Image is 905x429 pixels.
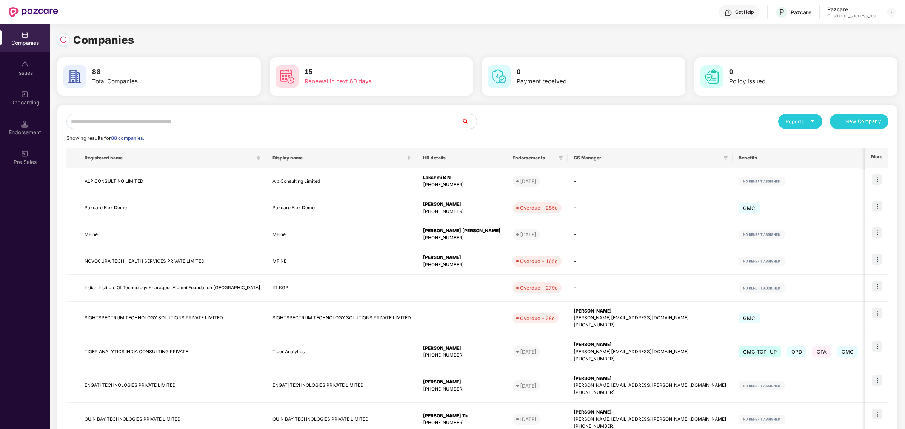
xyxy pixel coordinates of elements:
[85,155,255,161] span: Registered name
[423,386,500,393] div: [PHONE_NUMBER]
[520,415,536,423] div: [DATE]
[417,148,506,168] th: HR details
[574,416,726,423] div: [PERSON_NAME][EMAIL_ADDRESS][PERSON_NAME][DOMAIN_NAME]
[845,118,881,125] span: New Company
[78,248,266,275] td: NOVOCURA TECH HEALTH SERVICES PRIVATE LIMITED
[63,65,86,88] img: svg+xml;base64,PHN2ZyB4bWxucz0iaHR0cDovL3d3dy53My5vcmcvMjAwMC9zdmciIHdpZHRoPSI2MCIgaGVpZ2h0PSI2MC...
[111,135,144,141] span: 88 companies.
[830,114,888,129] button: plusNew Company
[423,181,500,188] div: [PHONE_NUMBER]
[729,67,854,77] h3: 0
[574,389,726,396] div: [PHONE_NUMBER]
[266,335,417,369] td: Tiger Analytics
[461,114,477,129] button: search
[574,314,726,322] div: [PERSON_NAME][EMAIL_ADDRESS][DOMAIN_NAME]
[266,168,417,195] td: Alp Consulting Limited
[574,409,726,416] div: [PERSON_NAME]
[872,201,882,211] img: icon
[73,32,134,48] h1: Companies
[700,65,723,88] img: svg+xml;base64,PHN2ZyB4bWxucz0iaHR0cDovL3d3dy53My5vcmcvMjAwMC9zdmciIHdpZHRoPSI2MCIgaGVpZ2h0PSI2MC...
[78,335,266,369] td: TIGER ANALYTICS INDIA CONSULTING PRIVATE
[568,275,733,302] td: -
[266,302,417,336] td: SIGHTSPECTRUM TECHNOLOGY SOLUTIONS PRIVATE LIMITED
[729,77,854,86] div: Policy issued
[739,230,785,239] img: svg+xml;base64,PHN2ZyB4bWxucz0iaHR0cDovL3d3dy53My5vcmcvMjAwMC9zdmciIHdpZHRoPSIxMjIiIGhlaWdodD0iMj...
[791,9,811,16] div: Pazcare
[568,221,733,248] td: -
[78,369,266,403] td: ENGATI TECHNOLOGIES PRIVATE LIMITED
[423,261,500,268] div: [PHONE_NUMBER]
[739,283,785,293] img: svg+xml;base64,PHN2ZyB4bWxucz0iaHR0cDovL3d3dy53My5vcmcvMjAwMC9zdmciIHdpZHRoPSIxMjIiIGhlaWdodD0iMj...
[872,341,882,352] img: icon
[568,195,733,222] td: -
[266,275,417,302] td: IIT KGP
[872,409,882,419] img: icon
[568,168,733,195] td: -
[574,348,726,355] div: [PERSON_NAME][EMAIL_ADDRESS][DOMAIN_NAME]
[568,248,733,275] td: -
[739,257,785,266] img: svg+xml;base64,PHN2ZyB4bWxucz0iaHR0cDovL3d3dy53My5vcmcvMjAwMC9zdmciIHdpZHRoPSIxMjIiIGhlaWdodD0iMj...
[78,275,266,302] td: Indian Institute Of Technology Kharagpur Alumni Foundation [GEOGRAPHIC_DATA]
[872,281,882,291] img: icon
[78,195,266,222] td: Pazcare Flex Demo
[574,341,726,348] div: [PERSON_NAME]
[722,153,730,162] span: filter
[735,9,754,15] div: Get Help
[266,195,417,222] td: Pazcare Flex Demo
[827,13,880,19] div: Customer_success_team_lead
[92,77,217,86] div: Total Companies
[266,248,417,275] td: MFINE
[305,67,430,77] h3: 15
[423,254,500,261] div: [PERSON_NAME]
[557,153,565,162] span: filter
[488,65,511,88] img: svg+xml;base64,PHN2ZyB4bWxucz0iaHR0cDovL3d3dy53My5vcmcvMjAwMC9zdmciIHdpZHRoPSI2MCIgaGVpZ2h0PSI2MC...
[812,346,831,357] span: GPA
[520,231,536,238] div: [DATE]
[733,148,874,168] th: Benefits
[739,203,760,213] span: GMC
[66,135,144,141] span: Showing results for
[520,382,536,389] div: [DATE]
[423,201,500,208] div: [PERSON_NAME]
[739,381,785,390] img: svg+xml;base64,PHN2ZyB4bWxucz0iaHR0cDovL3d3dy53My5vcmcvMjAwMC9zdmciIHdpZHRoPSIxMjIiIGhlaWdodD0iMj...
[520,314,555,322] div: Overdue - 28d
[725,9,732,17] img: svg+xml;base64,PHN2ZyBpZD0iSGVscC0zMngzMiIgeG1sbnM9Imh0dHA6Ly93d3cudzMub3JnLzIwMDAvc3ZnIiB3aWR0aD...
[872,227,882,238] img: icon
[423,378,500,386] div: [PERSON_NAME]
[872,375,882,386] img: icon
[92,67,217,77] h3: 88
[266,148,417,168] th: Display name
[78,221,266,248] td: MFine
[810,119,815,124] span: caret-down
[21,61,29,68] img: svg+xml;base64,PHN2ZyBpZD0iSXNzdWVzX2Rpc2FibGVkIiB4bWxucz0iaHR0cDovL3d3dy53My5vcmcvMjAwMC9zdmciIH...
[305,77,430,86] div: Renewal in next 60 days
[517,77,642,86] div: Payment received
[78,302,266,336] td: SIGHTSPECTRUM TECHNOLOGY SOLUTIONS PRIVATE LIMITED
[739,313,760,323] span: GMC
[423,208,500,215] div: [PHONE_NUMBER]
[423,227,500,234] div: [PERSON_NAME] [PERSON_NAME]
[520,257,558,265] div: Overdue - 165d
[520,204,558,211] div: Overdue - 285d
[272,155,405,161] span: Display name
[517,67,642,77] h3: 0
[78,168,266,195] td: ALP CONSULTING LIMITED
[423,412,500,420] div: [PERSON_NAME] Tk
[21,120,29,128] img: svg+xml;base64,PHN2ZyB3aWR0aD0iMTQuNSIgaGVpZ2h0PSIxNC41IiB2aWV3Qm94PSIwIDAgMTYgMTYiIGZpbGw9Im5vbm...
[266,221,417,248] td: MFine
[21,31,29,38] img: svg+xml;base64,PHN2ZyBpZD0iQ29tcGFuaWVzIiB4bWxucz0iaHR0cDovL3d3dy53My5vcmcvMjAwMC9zdmciIHdpZHRoPS...
[723,156,728,160] span: filter
[60,36,67,43] img: svg+xml;base64,PHN2ZyBpZD0iUmVsb2FkLTMyeDMyIiB4bWxucz0iaHR0cDovL3d3dy53My5vcmcvMjAwMC9zdmciIHdpZH...
[786,118,815,125] div: Reports
[837,346,859,357] span: GMC
[872,254,882,265] img: icon
[574,322,726,329] div: [PHONE_NUMBER]
[520,178,536,185] div: [DATE]
[872,308,882,318] img: icon
[779,8,784,17] span: P
[574,375,726,382] div: [PERSON_NAME]
[574,308,726,315] div: [PERSON_NAME]
[574,355,726,363] div: [PHONE_NUMBER]
[872,174,882,185] img: icon
[574,382,726,389] div: [PERSON_NAME][EMAIL_ADDRESS][PERSON_NAME][DOMAIN_NAME]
